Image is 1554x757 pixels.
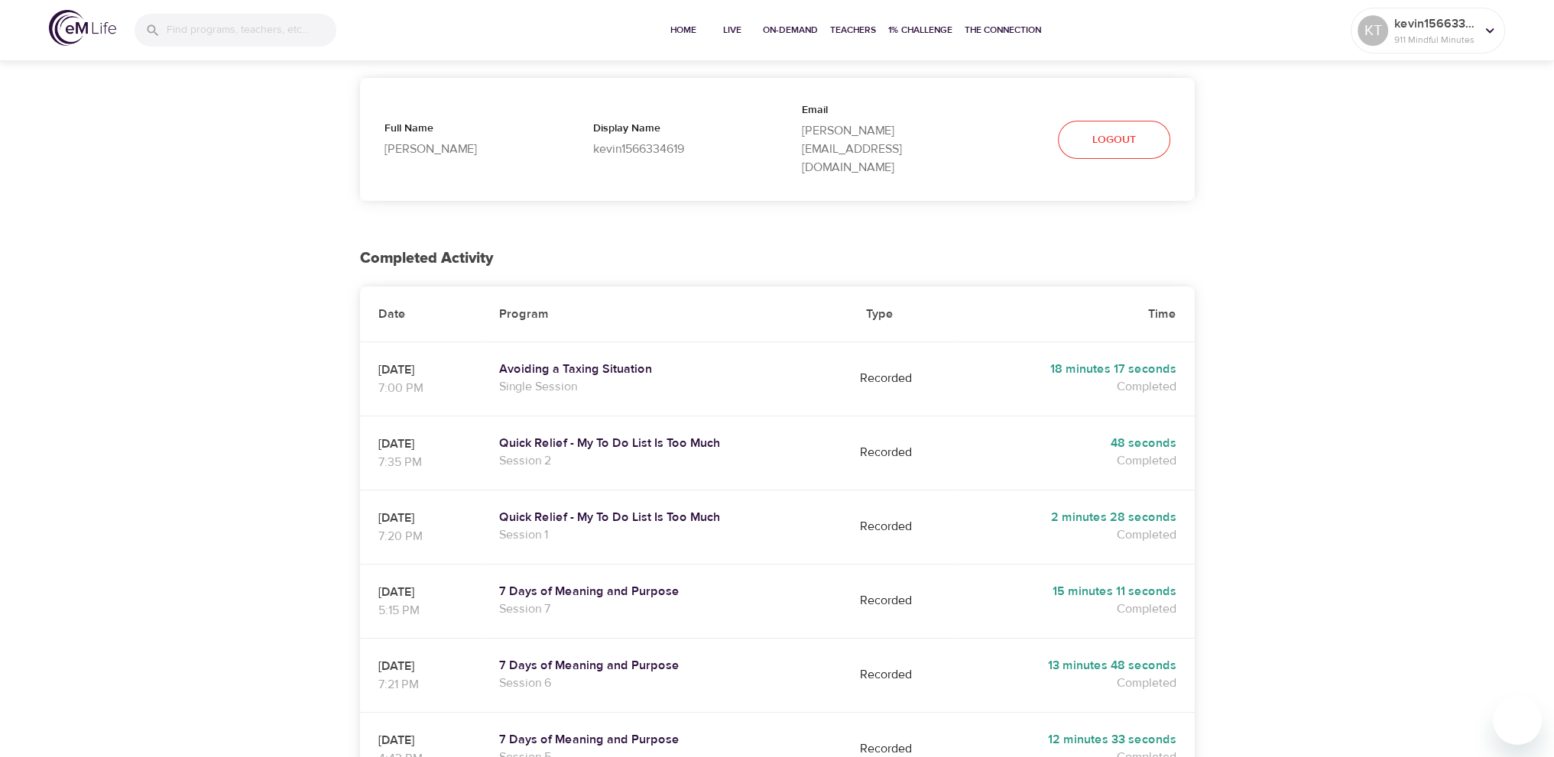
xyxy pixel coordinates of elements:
p: Full Name [384,121,544,140]
p: [PERSON_NAME][EMAIL_ADDRESS][DOMAIN_NAME] [802,121,962,176]
span: 1% Challenge [888,22,952,38]
iframe: Button to launch messaging window [1493,696,1542,745]
a: 7 Days of Meaning and Purpose [499,732,829,748]
td: Recorded [848,341,957,416]
p: [DATE] [378,731,462,749]
a: Quick Relief - My To Do List Is Too Much [499,435,829,451]
button: Logout [1058,121,1170,160]
h5: 2 minutes 28 seconds [975,510,1176,526]
h5: 18 minutes 17 seconds [975,361,1176,377]
th: Time [957,286,1195,342]
h5: 13 minutes 48 seconds [975,658,1176,674]
a: 7 Days of Meaning and Purpose [499,658,829,674]
p: kevin1566334619 [1394,15,1475,33]
p: Session 6 [499,674,829,692]
span: Teachers [830,22,876,38]
p: Completed [975,377,1176,396]
h2: Completed Activity [360,250,1195,267]
span: The Connection [965,22,1041,38]
th: Type [848,286,957,342]
p: 7:35 PM [378,453,462,471]
span: On-Demand [763,22,818,38]
p: Completed [975,526,1176,544]
span: Live [714,22,751,38]
p: Session 7 [499,600,829,618]
div: KT [1358,15,1388,46]
p: [DATE] [378,509,462,527]
p: 7:21 PM [378,675,462,694]
th: Date [360,286,481,342]
p: Completed [975,674,1176,692]
p: [DATE] [378,361,462,379]
td: Recorded [848,638,957,712]
p: Completed [975,451,1176,470]
h5: 12 minutes 33 seconds [975,732,1176,748]
td: Recorded [848,564,957,638]
p: Email [802,102,962,121]
p: [DATE] [378,657,462,675]
p: 911 Mindful Minutes [1394,33,1475,47]
h5: 48 seconds [975,435,1176,451]
td: Recorded [848,416,957,490]
p: 7:00 PM [378,379,462,397]
h5: 15 minutes 11 seconds [975,584,1176,600]
a: Avoiding a Taxing Situation [499,361,829,377]
a: Quick Relief - My To Do List Is Too Much [499,510,829,526]
span: Logout [1092,131,1136,150]
span: Home [665,22,702,38]
p: Completed [975,600,1176,618]
p: Display Name [593,121,753,140]
p: 5:15 PM [378,601,462,620]
p: [DATE] [378,435,462,453]
a: 7 Days of Meaning and Purpose [499,584,829,600]
input: Find programs, teachers, etc... [167,14,336,47]
p: Session 1 [499,526,829,544]
th: Program [481,286,848,342]
p: Session 2 [499,451,829,470]
img: logo [49,10,116,46]
p: [PERSON_NAME] [384,140,544,158]
td: Recorded [848,490,957,564]
p: [DATE] [378,583,462,601]
p: 7:20 PM [378,527,462,545]
p: Single Session [499,377,829,396]
p: kevin1566334619 [593,140,753,158]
